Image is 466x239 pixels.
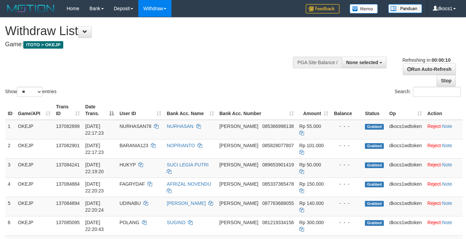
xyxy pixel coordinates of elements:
a: Reject [427,201,441,206]
a: SUGINO [167,220,185,225]
td: · [425,216,463,235]
span: [DATE] 22:20:43 [85,220,104,232]
td: 6 [5,216,15,235]
span: [DATE] 22:19:20 [85,162,104,174]
span: [PERSON_NAME] [219,201,258,206]
a: Run Auto-Refresh [403,63,456,75]
td: 3 [5,158,15,178]
a: Note [442,143,452,148]
span: 137084241 [56,162,79,167]
a: Note [442,201,452,206]
a: NURHASAN [167,124,193,129]
span: HUKYP [119,162,136,167]
a: [PERSON_NAME] [167,201,206,206]
td: dkocs1wdtoken [387,158,425,178]
a: Note [442,124,452,129]
div: - - - [334,161,359,168]
th: Game/API: activate to sort column ascending [15,101,53,120]
th: Bank Acc. Number: activate to sort column ascending [217,101,297,120]
span: Grabbed [365,143,384,149]
select: Showentries [17,87,42,97]
th: Bank Acc. Name: activate to sort column ascending [164,101,216,120]
th: Op: activate to sort column ascending [387,101,425,120]
a: SUCI LEGIA PUTRI [167,162,209,167]
img: Feedback.jpg [306,4,340,14]
h1: Withdraw List [5,24,304,38]
span: [DATE] 22:20:23 [85,181,104,193]
span: NURHASAN78 [119,124,151,129]
a: Stop [437,75,456,86]
div: - - - [334,200,359,207]
span: Copy 085828077807 to clipboard [262,143,294,148]
span: Copy 085337365478 to clipboard [262,181,294,187]
td: 4 [5,178,15,197]
span: Grabbed [365,201,384,207]
span: Copy 085366998138 to clipboard [262,124,294,129]
td: OKEJP [15,197,53,216]
span: Rp 50.000 [299,162,321,167]
span: FAGRYDAF [119,181,145,187]
td: OKEJP [15,139,53,158]
th: Amount: activate to sort column ascending [297,101,331,120]
span: Grabbed [365,182,384,187]
span: Grabbed [365,162,384,168]
span: Rp 55.000 [299,124,321,129]
strong: 00:00:10 [432,57,450,63]
span: UDINABU [119,201,141,206]
span: [PERSON_NAME] [219,181,258,187]
span: ITOTO > OKEJP [23,41,63,49]
a: AFRIZAL NOVENDU [167,181,211,187]
a: Note [442,162,452,167]
a: Note [442,220,452,225]
label: Show entries [5,87,56,97]
button: None selected [342,57,387,68]
label: Search: [395,87,461,97]
td: · [425,197,463,216]
h4: Game: [5,41,304,48]
td: 1 [5,120,15,139]
a: Reject [427,162,441,167]
span: 137082901 [56,143,79,148]
img: Button%20Memo.svg [350,4,378,14]
span: 137082899 [56,124,79,129]
th: Status [362,101,387,120]
td: dkocs1wdtoken [387,216,425,235]
td: dkocs1wdtoken [387,120,425,139]
td: dkocs1wdtoken [387,197,425,216]
span: Rp 300.000 [299,220,324,225]
td: OKEJP [15,178,53,197]
span: Refreshing in: [402,57,450,63]
td: 5 [5,197,15,216]
span: 137084884 [56,181,79,187]
span: [PERSON_NAME] [219,162,258,167]
th: Date Trans.: activate to sort column descending [83,101,117,120]
a: Reject [427,143,441,148]
span: Rp 150.000 [299,181,324,187]
span: Grabbed [365,124,384,130]
th: ID [5,101,15,120]
td: · [425,120,463,139]
img: MOTION_logo.png [5,3,56,14]
div: PGA Site Balance / [293,57,342,68]
th: Trans ID: activate to sort column ascending [53,101,83,120]
div: - - - [334,142,359,149]
span: Copy 087763688055 to clipboard [262,201,294,206]
span: [DATE] 22:20:24 [85,201,104,213]
span: Copy 089653901419 to clipboard [262,162,294,167]
a: Reject [427,181,441,187]
span: [PERSON_NAME] [219,124,258,129]
td: · [425,158,463,178]
th: Balance [331,101,362,120]
td: · [425,178,463,197]
span: 137085095 [56,220,79,225]
td: · [425,139,463,158]
div: - - - [334,123,359,130]
span: Rp 101.000 [299,143,324,148]
span: Grabbed [365,220,384,226]
a: NOPRIANTO [167,143,195,148]
span: [DATE] 22:17:23 [85,124,104,136]
a: Note [442,181,452,187]
span: BARANIA123 [119,143,148,148]
td: OKEJP [15,158,53,178]
td: OKEJP [15,216,53,235]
